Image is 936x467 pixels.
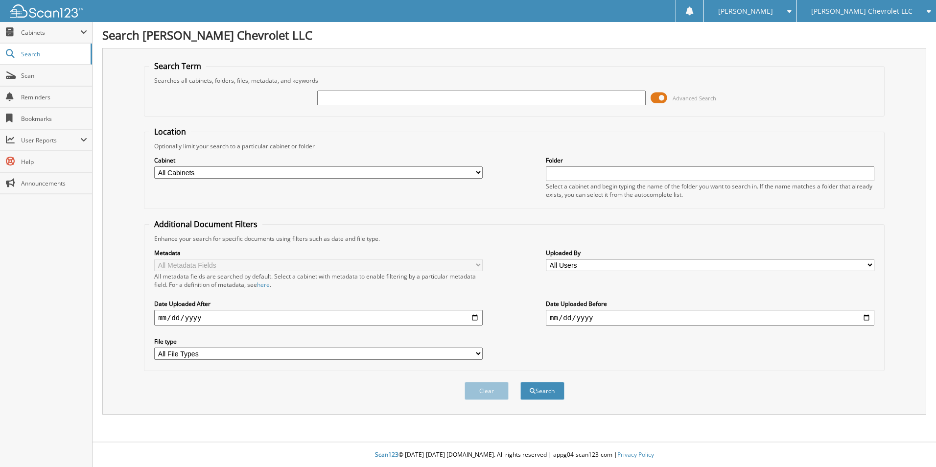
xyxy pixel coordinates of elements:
[546,249,874,257] label: Uploaded By
[93,443,936,467] div: © [DATE]-[DATE] [DOMAIN_NAME]. All rights reserved | appg04-scan123-com |
[149,126,191,137] legend: Location
[154,300,483,308] label: Date Uploaded After
[149,234,879,243] div: Enhance your search for specific documents using filters such as date and file type.
[546,300,874,308] label: Date Uploaded Before
[546,182,874,199] div: Select a cabinet and begin typing the name of the folder you want to search in. If the name match...
[718,8,773,14] span: [PERSON_NAME]
[811,8,913,14] span: [PERSON_NAME] Chevrolet LLC
[520,382,564,400] button: Search
[154,272,483,289] div: All metadata fields are searched by default. Select a cabinet with metadata to enable filtering b...
[154,156,483,164] label: Cabinet
[21,28,80,37] span: Cabinets
[149,142,879,150] div: Optionally limit your search to a particular cabinet or folder
[154,310,483,326] input: start
[617,450,654,459] a: Privacy Policy
[21,71,87,80] span: Scan
[465,382,509,400] button: Clear
[149,76,879,85] div: Searches all cabinets, folders, files, metadata, and keywords
[21,93,87,101] span: Reminders
[21,115,87,123] span: Bookmarks
[546,310,874,326] input: end
[257,280,270,289] a: here
[375,450,398,459] span: Scan123
[154,337,483,346] label: File type
[21,158,87,166] span: Help
[546,156,874,164] label: Folder
[102,27,926,43] h1: Search [PERSON_NAME] Chevrolet LLC
[154,249,483,257] label: Metadata
[21,179,87,187] span: Announcements
[673,94,716,102] span: Advanced Search
[149,61,206,71] legend: Search Term
[149,219,262,230] legend: Additional Document Filters
[21,136,80,144] span: User Reports
[10,4,83,18] img: scan123-logo-white.svg
[21,50,86,58] span: Search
